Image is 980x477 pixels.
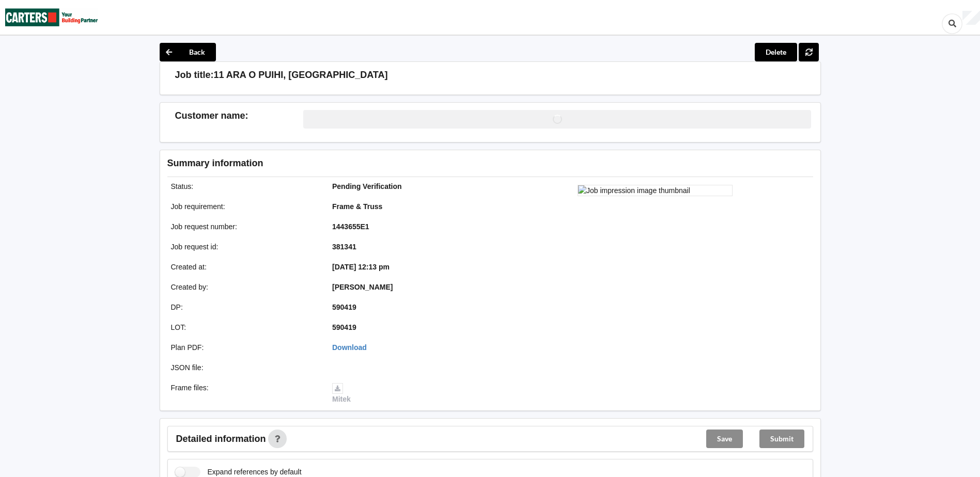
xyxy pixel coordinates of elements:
[164,201,325,212] div: Job requirement :
[164,302,325,312] div: DP :
[332,202,382,211] b: Frame & Truss
[962,11,980,25] div: User Profile
[332,323,356,331] b: 590419
[332,343,367,352] a: Download
[332,182,402,190] b: Pending Verification
[175,110,304,122] h3: Customer name :
[164,322,325,332] div: LOT :
[164,242,325,252] div: Job request id :
[214,69,388,81] h3: 11 ARA O PUIHI, [GEOGRAPHIC_DATA]
[332,243,356,251] b: 381341
[164,262,325,272] div: Created at :
[175,69,214,81] h3: Job title:
[578,185,733,196] img: Job impression image thumbnail
[164,383,325,404] div: Frame files :
[332,303,356,311] b: 590419
[164,282,325,292] div: Created by :
[332,384,351,403] a: Mitek
[164,221,325,232] div: Job request number :
[332,222,369,231] b: 1443655E1
[160,43,216,61] button: Back
[167,157,648,169] h3: Summary information
[176,434,266,443] span: Detailed information
[5,1,98,34] img: Carters
[755,43,797,61] button: Delete
[164,342,325,353] div: Plan PDF :
[332,283,393,291] b: [PERSON_NAME]
[164,362,325,373] div: JSON file :
[332,263,390,271] b: [DATE] 12:13 pm
[164,181,325,192] div: Status :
